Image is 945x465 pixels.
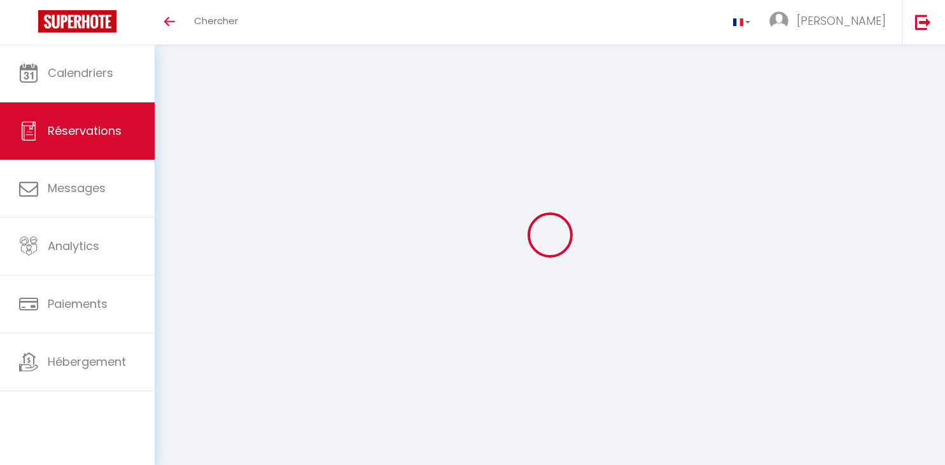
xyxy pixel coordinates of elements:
[48,354,126,370] span: Hébergement
[48,296,108,312] span: Paiements
[48,180,106,196] span: Messages
[915,14,931,30] img: logout
[769,11,788,31] img: ...
[38,10,116,32] img: Super Booking
[194,14,238,27] span: Chercher
[48,65,113,81] span: Calendriers
[48,238,99,254] span: Analytics
[797,13,886,29] span: [PERSON_NAME]
[48,123,122,139] span: Réservations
